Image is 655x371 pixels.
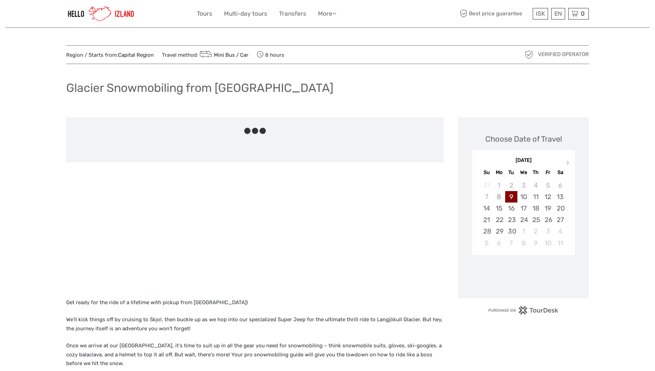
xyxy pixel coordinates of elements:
div: Not available Tuesday, September 2nd, 2025 [505,180,517,191]
div: Not available Monday, September 8th, 2025 [493,191,505,203]
span: Verified Operator [538,51,589,58]
div: Choose Tuesday, September 30th, 2025 [505,226,517,237]
div: Choose Friday, October 3rd, 2025 [542,226,554,237]
div: Choose Date of Travel [485,134,562,144]
span: Best price guarantee [458,8,531,19]
div: Choose Saturday, October 4th, 2025 [554,226,566,237]
div: Choose Tuesday, September 16th, 2025 [505,203,517,214]
div: Choose Friday, October 10th, 2025 [542,237,554,249]
button: Next Month [563,159,574,170]
a: More [318,9,336,19]
img: PurchaseViaTourDesk.png [488,306,559,315]
span: 0 [580,10,586,17]
a: Transfers [279,9,306,19]
div: Choose Saturday, September 20th, 2025 [554,203,566,214]
a: Multi-day tours [224,9,267,19]
div: Choose Tuesday, October 7th, 2025 [505,237,517,249]
div: Not available Monday, September 1st, 2025 [493,180,505,191]
div: Choose Monday, October 6th, 2025 [493,237,505,249]
div: Loading... [521,273,526,278]
img: 1270-cead85dc-23af-4572-be81-b346f9cd5751_logo_small.jpg [66,5,136,22]
div: Choose Thursday, October 9th, 2025 [530,237,542,249]
p: We'll kick things off by cruising to Skjol, then buckle up as we hop into our specialized Super J... [66,315,444,333]
div: Choose Tuesday, September 9th, 2025 [505,191,517,203]
span: 8 hours [257,50,284,60]
div: Choose Wednesday, October 1st, 2025 [517,226,530,237]
div: Choose Sunday, September 28th, 2025 [480,226,493,237]
div: Not available Friday, September 5th, 2025 [542,180,554,191]
img: verified_operator_grey_128.png [523,49,534,60]
div: Choose Wednesday, September 17th, 2025 [517,203,530,214]
p: Once we arrive at our [GEOGRAPHIC_DATA], it's time to suit up in all the gear you need for snowmo... [66,341,444,368]
div: Choose Thursday, September 11th, 2025 [530,191,542,203]
div: Choose Sunday, September 21st, 2025 [480,214,493,226]
div: Choose Saturday, September 27th, 2025 [554,214,566,226]
div: We [517,168,530,177]
div: Choose Thursday, October 2nd, 2025 [530,226,542,237]
div: Choose Saturday, October 11th, 2025 [554,237,566,249]
div: Fr [542,168,554,177]
div: Choose Wednesday, October 8th, 2025 [517,237,530,249]
div: Choose Wednesday, September 10th, 2025 [517,191,530,203]
div: Not available Thursday, September 4th, 2025 [530,180,542,191]
div: Not available Saturday, September 6th, 2025 [554,180,566,191]
p: Get ready for the ride of a lifetime with pickup from [GEOGRAPHIC_DATA]! [66,298,444,307]
div: month 2025-09 [474,180,572,249]
h1: Glacier Snowmobiling from [GEOGRAPHIC_DATA] [66,81,333,95]
div: Not available Wednesday, September 3rd, 2025 [517,180,530,191]
div: [DATE] [472,157,575,164]
div: Choose Sunday, September 14th, 2025 [480,203,493,214]
div: Su [480,168,493,177]
div: Choose Thursday, September 18th, 2025 [530,203,542,214]
div: Not available Sunday, August 31st, 2025 [480,180,493,191]
div: Choose Monday, September 29th, 2025 [493,226,505,237]
span: ISK [536,10,545,17]
div: EN [551,8,565,19]
div: Sa [554,168,566,177]
div: Choose Friday, September 12th, 2025 [542,191,554,203]
div: Mo [493,168,505,177]
div: Choose Tuesday, September 23rd, 2025 [505,214,517,226]
div: Choose Thursday, September 25th, 2025 [530,214,542,226]
div: Choose Friday, September 26th, 2025 [542,214,554,226]
span: Region / Starts from: [66,52,154,59]
div: Choose Monday, September 22nd, 2025 [493,214,505,226]
div: Choose Friday, September 19th, 2025 [542,203,554,214]
span: Travel method: [162,50,248,60]
div: Choose Saturday, September 13th, 2025 [554,191,566,203]
a: Capital Region [118,52,154,58]
a: Mini Bus / Car [198,52,248,58]
div: Choose Sunday, October 5th, 2025 [480,237,493,249]
div: Not available Sunday, September 7th, 2025 [480,191,493,203]
div: Choose Monday, September 15th, 2025 [493,203,505,214]
a: Tours [197,9,212,19]
div: Tu [505,168,517,177]
div: Th [530,168,542,177]
div: Choose Wednesday, September 24th, 2025 [517,214,530,226]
